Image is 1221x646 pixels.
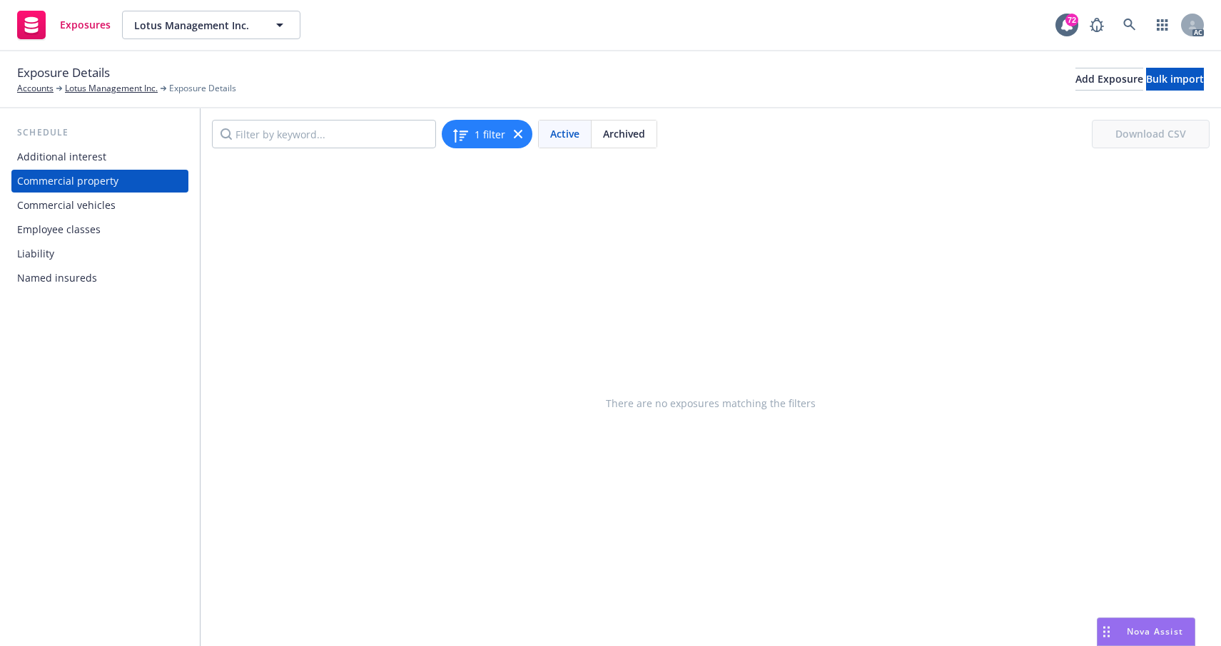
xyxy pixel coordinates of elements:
[17,145,106,168] div: Additional interest
[11,5,116,45] a: Exposures
[475,127,505,142] span: 1 filter
[1065,14,1078,26] div: 72
[1097,617,1195,646] button: Nova Assist
[1098,618,1115,645] div: Drag to move
[1148,11,1177,39] a: Switch app
[169,82,236,95] span: Exposure Details
[60,19,111,31] span: Exposures
[17,170,118,193] div: Commercial property
[11,194,188,217] a: Commercial vehicles
[134,18,258,33] span: Lotus Management Inc.
[65,82,158,95] a: Lotus Management Inc.
[17,267,97,289] div: Named insureds
[17,194,116,217] div: Commercial vehicles
[1115,11,1144,39] a: Search
[1146,68,1204,91] button: Bulk import
[11,242,188,265] a: Liability
[122,11,300,39] button: Lotus Management Inc.
[1127,625,1183,637] span: Nova Assist
[1075,68,1143,90] div: Add Exposure
[17,63,110,82] span: Exposure Details
[11,218,188,241] a: Employee classes
[606,396,816,411] span: There are no exposures matching the filters
[603,126,645,141] span: Archived
[1083,11,1111,39] a: Report a Bug
[11,145,188,168] a: Additional interest
[17,218,101,241] div: Employee classes
[17,242,54,265] div: Liability
[1075,68,1143,91] button: Add Exposure
[11,170,188,193] a: Commercial property
[17,82,54,95] a: Accounts
[11,267,188,289] a: Named insureds
[550,126,579,141] span: Active
[11,125,188,140] div: Schedule
[212,120,436,148] input: Filter by keyword...
[1146,68,1204,90] div: Bulk import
